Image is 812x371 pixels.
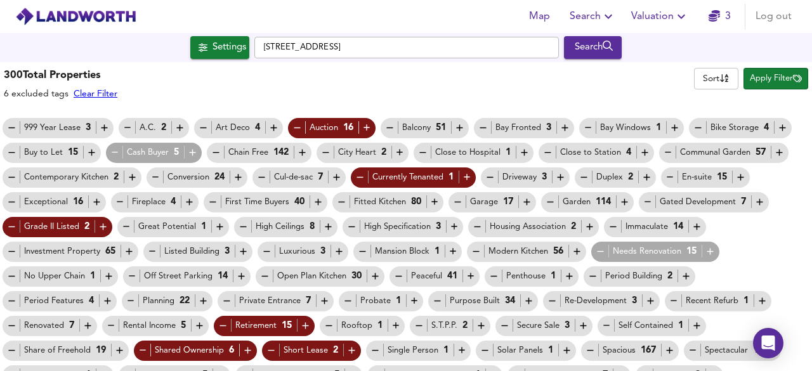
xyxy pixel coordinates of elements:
[699,4,740,29] button: 3
[74,89,117,98] a: Clear Filter
[750,4,797,29] button: Log out
[626,4,694,29] button: Valuation
[190,36,249,59] div: Click to configure Search Settings
[631,8,689,25] span: Valuation
[565,4,621,29] button: Search
[694,68,738,89] div: Sort
[254,37,559,58] input: Enter a location...
[743,68,808,89] button: Apply Filter
[190,36,249,59] button: Settings
[15,7,136,26] img: logo
[570,8,616,25] span: Search
[756,8,792,25] span: Log out
[519,4,560,29] button: Map
[4,68,117,83] h3: 300 Total Properties
[753,328,783,358] div: Open Intercom Messenger
[213,39,246,56] div: Settings
[524,8,554,25] span: Map
[709,8,731,25] a: 3
[564,36,622,59] button: Search
[750,72,802,86] span: Apply Filter
[564,36,622,59] div: Run Your Search
[4,88,117,100] div: 6 excluded tags
[567,39,619,56] div: Search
